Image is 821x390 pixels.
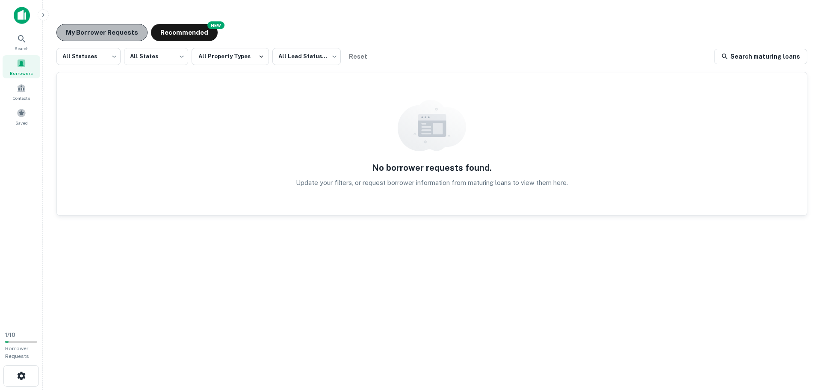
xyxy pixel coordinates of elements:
span: Borrowers [10,70,33,77]
button: All Property Types [192,48,269,65]
button: Recommended [151,24,218,41]
a: Search maturing loans [714,49,807,64]
div: All States [124,45,188,68]
div: All Lead Statuses [272,45,341,68]
button: Reset [344,48,372,65]
span: Saved [15,119,28,126]
span: 1 / 10 [5,332,15,338]
div: All Statuses [56,45,121,68]
img: capitalize-icon.png [14,7,30,24]
iframe: Chat Widget [778,322,821,363]
div: NEW [207,21,224,29]
a: Saved [3,105,40,128]
img: empty content [398,100,466,151]
a: Contacts [3,80,40,103]
span: Contacts [13,95,30,101]
p: Update your filters, or request borrower information from maturing loans to view them here. [296,178,568,188]
h5: No borrower requests found. [372,161,492,174]
span: Search [15,45,29,52]
a: Search [3,30,40,54]
a: Borrowers [3,55,40,78]
button: My Borrower Requests [56,24,148,41]
span: Borrower Requests [5,345,29,359]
